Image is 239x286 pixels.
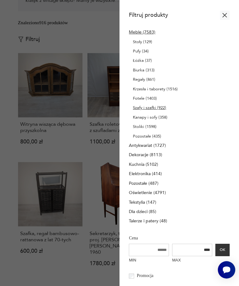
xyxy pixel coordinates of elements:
[129,67,155,74] a: Biurka (313)
[129,57,152,64] a: Łóżka (37)
[133,67,155,74] p: Biurka (313)
[172,256,212,265] label: MAX
[129,95,157,102] a: Fotele (1403)
[133,76,155,83] p: Regały (861)
[129,11,168,19] h2: Filtruj produkty
[133,114,167,121] p: Kanapy i sofy (358)
[133,86,178,93] p: Krzesła i taborety (1516)
[133,95,157,102] p: Fotele (1403)
[137,272,153,279] p: Promocja
[129,152,162,158] a: Dekoracje (8113)
[129,123,157,130] a: Stoliki (1598)
[129,104,166,111] a: Szafy i szafki (922)
[133,133,161,140] p: Pozostałe (435)
[129,235,229,242] p: Cena
[129,86,178,93] a: Krzesła i taborety (1516)
[215,244,230,256] button: OK
[133,104,166,111] p: Szafy i szafki (922)
[129,114,167,121] a: Kanapy i sofy (358)
[129,142,166,149] a: Antykwariat (1727)
[129,218,167,225] a: Talerze i patery (48)
[129,208,156,215] a: Dla dzieci (85)
[129,29,155,36] a: Meble (7583)
[129,39,152,45] a: Stoły (129)
[129,180,158,187] a: Pozostałe (487)
[129,76,155,83] a: Regały (861)
[129,133,161,140] a: Pozostałe (435)
[129,161,158,168] a: Kuchnia (5102)
[129,256,169,265] label: MIN
[129,189,166,196] a: Oświetlenie (4791)
[129,199,156,206] a: Tekstylia (147)
[133,123,157,130] p: Stoliki (1598)
[129,48,149,55] a: Pufy (34)
[133,39,152,45] p: Stoły (129)
[129,170,162,177] a: Elektronika (414)
[218,261,235,279] iframe: Smartsupp widget button
[133,57,152,64] p: Łóżka (37)
[133,48,149,55] p: Pufy (34)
